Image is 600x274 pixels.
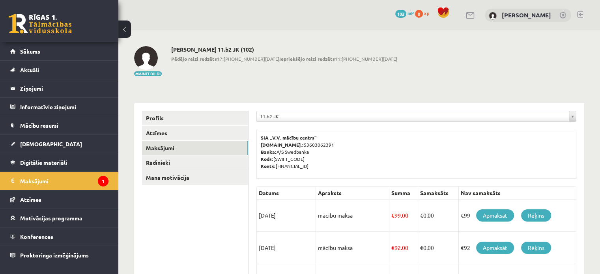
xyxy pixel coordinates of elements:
b: Kods: [261,156,273,162]
a: Apmaksāt [476,242,514,254]
a: Rēķins [521,242,551,254]
a: Atzīmes [142,126,248,140]
th: Summa [389,187,418,199]
span: Sākums [20,48,40,55]
span: 11.b2 JK [260,111,566,121]
span: € [420,212,423,219]
span: Motivācijas programma [20,214,82,222]
span: Atzīmes [20,196,41,203]
img: Esmeralda Ķeviša [489,12,497,20]
a: 102 mP [395,10,414,16]
td: 0.00 [418,199,459,232]
legend: Ziņojumi [20,79,108,97]
span: € [420,244,423,251]
a: Rīgas 1. Tālmācības vidusskola [9,14,72,34]
td: [DATE] [257,199,316,232]
a: [PERSON_NAME] [502,11,551,19]
span: Aktuāli [20,66,39,73]
h2: [PERSON_NAME] 11.b2 JK (102) [171,46,397,53]
td: 99.00 [389,199,418,232]
th: Datums [257,187,316,199]
a: Informatīvie ziņojumi [10,98,108,116]
button: Mainīt bildi [134,71,162,76]
span: Proktoringa izmēģinājums [20,252,89,259]
a: [DEMOGRAPHIC_DATA] [10,135,108,153]
a: Maksājumi [142,141,248,155]
span: Digitālie materiāli [20,159,67,166]
b: Konts: [261,163,276,169]
td: €99 [459,199,576,232]
td: mācību maksa [316,199,389,232]
a: Mana motivācija [142,170,248,185]
img: Esmeralda Ķeviša [134,46,158,70]
span: 0 [415,10,423,18]
a: Konferences [10,227,108,246]
span: € [391,212,394,219]
span: Mācību resursi [20,122,58,129]
td: [DATE] [257,232,316,264]
span: € [391,244,394,251]
th: Apraksts [316,187,389,199]
td: 92.00 [389,232,418,264]
a: Aktuāli [10,61,108,79]
span: xp [424,10,429,16]
a: Digitālie materiāli [10,153,108,171]
a: Apmaksāt [476,209,514,222]
a: Profils [142,111,248,125]
a: Rēķins [521,209,551,222]
b: Iepriekšējo reizi redzēts [279,56,335,62]
i: 1 [98,176,108,186]
a: Ziņojumi [10,79,108,97]
span: [DEMOGRAPHIC_DATA] [20,140,82,147]
a: Mācību resursi [10,116,108,134]
p: 53603062391 A/S Swedbanka [SWIFT_CODE] [FINANCIAL_ID] [261,134,572,170]
th: Nav samaksāts [459,187,576,199]
a: Proktoringa izmēģinājums [10,246,108,264]
a: Motivācijas programma [10,209,108,227]
span: 17:[PHONE_NUMBER][DATE] 11:[PHONE_NUMBER][DATE] [171,55,397,62]
a: Atzīmes [10,190,108,209]
b: Banka: [261,149,277,155]
th: Samaksāts [418,187,459,199]
td: mācību maksa [316,232,389,264]
a: Sākums [10,42,108,60]
legend: Maksājumi [20,172,108,190]
b: [DOMAIN_NAME].: [261,142,304,148]
span: Konferences [20,233,53,240]
span: mP [407,10,414,16]
legend: Informatīvie ziņojumi [20,98,108,116]
a: 11.b2 JK [257,111,576,121]
a: Radinieki [142,155,248,170]
td: €92 [459,232,576,264]
b: SIA „V.V. mācību centrs” [261,134,317,141]
b: Pēdējo reizi redzēts [171,56,217,62]
td: 0.00 [418,232,459,264]
a: Maksājumi1 [10,172,108,190]
span: 102 [395,10,406,18]
a: 0 xp [415,10,433,16]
